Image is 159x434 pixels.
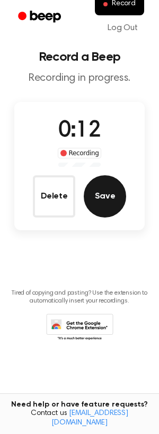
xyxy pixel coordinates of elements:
h1: Record a Beep [8,51,151,63]
p: Recording in progress. [8,72,151,85]
a: [EMAIL_ADDRESS][DOMAIN_NAME] [51,410,128,427]
button: Save Audio Record [84,175,126,218]
div: Recording [58,148,102,158]
span: 0:12 [58,120,101,142]
a: Log Out [97,15,148,41]
span: Contact us [6,409,153,428]
a: Beep [11,7,70,27]
p: Tired of copying and pasting? Use the extension to automatically insert your recordings. [8,289,151,305]
button: Delete Audio Record [33,175,75,218]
